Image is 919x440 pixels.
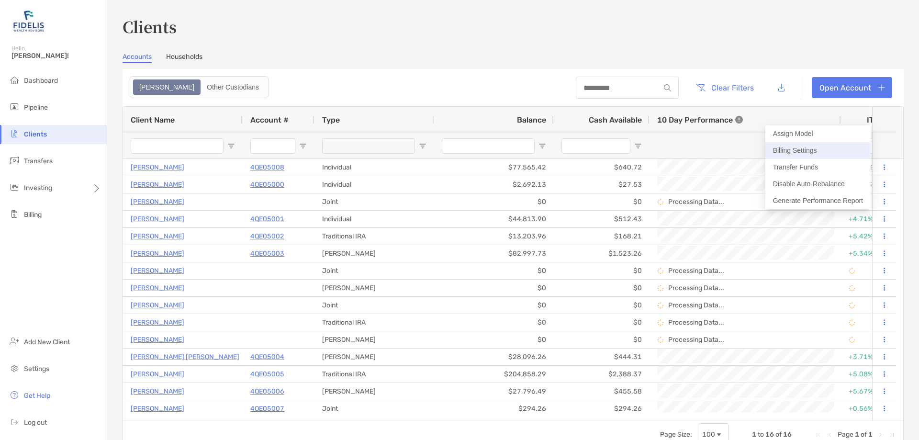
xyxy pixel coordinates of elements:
[250,115,289,124] span: Account #
[11,4,46,38] img: Zoe Logo
[9,362,20,374] img: settings icon
[314,228,434,245] div: Traditional IRA
[815,431,822,439] div: First Page
[131,213,184,225] a: [PERSON_NAME]
[131,403,184,415] a: [PERSON_NAME]
[131,230,184,242] p: [PERSON_NAME]
[434,314,554,331] div: $0
[9,336,20,347] img: add_new_client icon
[434,383,554,400] div: $27,796.49
[24,418,47,427] span: Log out
[9,208,20,220] img: billing icon
[131,265,184,277] p: [PERSON_NAME]
[11,52,101,60] span: [PERSON_NAME]!
[876,431,884,439] div: Next Page
[131,351,239,363] a: [PERSON_NAME] [PERSON_NAME]
[134,80,200,94] div: Zoe
[849,302,855,309] img: Processing Data icon
[322,115,340,124] span: Type
[668,198,724,206] p: Processing Data...
[826,431,834,439] div: Previous Page
[9,155,20,166] img: transfers icon
[250,138,295,154] input: Account # Filter Input
[849,366,891,382] div: +5.08%
[668,284,724,292] p: Processing Data...
[765,192,871,209] button: Generate Performance Report
[250,230,284,242] a: 4QE05002
[554,349,650,365] div: $444.31
[250,403,284,415] p: 4QE05007
[314,211,434,227] div: Individual
[299,142,307,150] button: Open Filter Menu
[131,282,184,294] a: [PERSON_NAME]
[250,368,284,380] p: 4QE05005
[849,401,891,417] div: +0.56%
[657,319,664,326] img: Processing Data icon
[775,430,782,439] span: of
[314,159,434,176] div: Individual
[227,142,235,150] button: Open Filter Menu
[250,213,284,225] a: 4QE05001
[314,314,434,331] div: Traditional IRA
[554,193,650,210] div: $0
[849,319,855,326] img: Processing Data icon
[131,299,184,311] a: [PERSON_NAME]
[314,366,434,383] div: Traditional IRA
[131,316,184,328] a: [PERSON_NAME]
[434,280,554,296] div: $0
[657,285,664,292] img: Processing Data icon
[314,331,434,348] div: [PERSON_NAME]
[24,184,52,192] span: Investing
[9,101,20,113] img: pipeline icon
[657,107,743,133] div: 10 Day Performance
[668,301,724,309] p: Processing Data...
[838,430,853,439] span: Page
[130,76,269,98] div: segmented control
[131,368,184,380] a: [PERSON_NAME]
[250,248,284,259] p: 4QE05003
[554,331,650,348] div: $0
[855,430,859,439] span: 1
[9,128,20,139] img: clients icon
[314,176,434,193] div: Individual
[250,179,284,191] p: 4QE05000
[765,142,871,159] button: Billing Settings
[24,392,50,400] span: Get Help
[554,366,650,383] div: $2,388.37
[419,142,426,150] button: Open Filter Menu
[131,138,224,154] input: Client Name Filter Input
[250,385,284,397] a: 4QE05006
[131,161,184,173] a: [PERSON_NAME]
[434,400,554,417] div: $294.26
[24,211,42,219] span: Billing
[849,246,891,261] div: +5.34%
[434,349,554,365] div: $28,096.26
[554,400,650,417] div: $294.26
[314,383,434,400] div: [PERSON_NAME]
[123,53,152,63] a: Accounts
[554,245,650,262] div: $1,523.26
[250,351,284,363] a: 4QE05004
[758,430,764,439] span: to
[131,179,184,191] a: [PERSON_NAME]
[849,268,855,274] img: Processing Data icon
[24,338,70,346] span: Add New Client
[554,159,650,176] div: $640.72
[434,297,554,314] div: $0
[24,103,48,112] span: Pipeline
[434,211,554,227] div: $44,813.90
[783,430,792,439] span: 16
[24,365,49,373] span: Settings
[660,430,692,439] div: Page Size:
[131,248,184,259] a: [PERSON_NAME]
